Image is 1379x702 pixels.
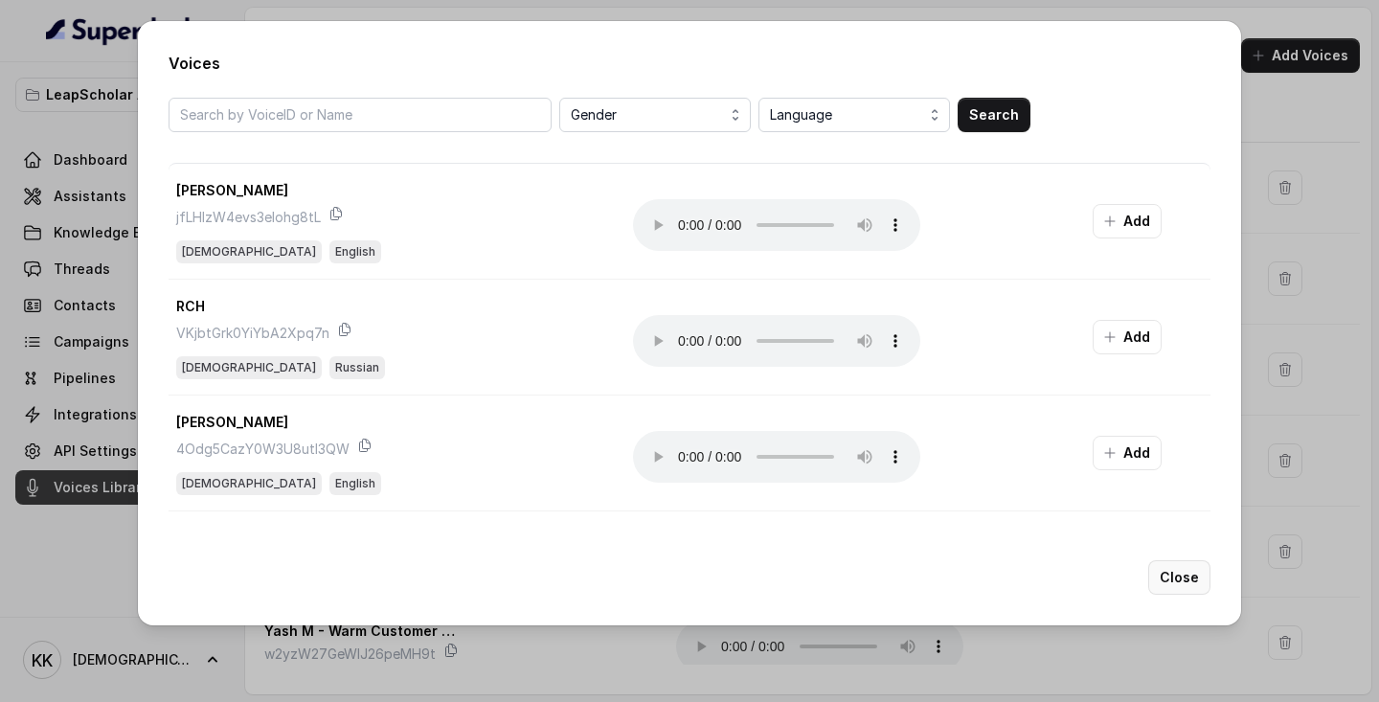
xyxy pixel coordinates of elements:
h2: Voices [169,52,1210,75]
p: RCH [176,295,205,318]
span: English [329,240,381,263]
p: VKjbtGrk0YiYbA2Xpq7n [176,322,329,345]
button: Language [758,98,950,132]
p: [PERSON_NAME] [176,411,288,434]
span: Language [770,103,942,126]
audio: Your browser does not support the audio element. [633,199,920,251]
span: Gender [571,103,743,126]
p: jfLHlzW4evs3elohg8tL [176,206,321,229]
span: [DEMOGRAPHIC_DATA] [176,356,322,379]
span: [DEMOGRAPHIC_DATA] [176,472,322,495]
button: Add [1093,204,1162,238]
button: Close [1148,560,1210,595]
p: [PERSON_NAME], Gentle & Relaxing ASMR voice [176,527,463,550]
button: Add [1093,436,1162,470]
span: Russian [329,356,385,379]
input: Search by VoiceID or Name [169,98,552,132]
span: [DEMOGRAPHIC_DATA] [176,240,322,263]
p: [PERSON_NAME] [176,179,288,202]
audio: Your browser does not support the audio element. [633,315,920,367]
p: 4Odg5CazY0W3U8utl3QW [176,438,350,461]
button: Gender [559,98,751,132]
span: English [329,472,381,495]
button: Add [1093,320,1162,354]
button: Search [958,98,1030,132]
audio: Your browser does not support the audio element. [633,431,920,483]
